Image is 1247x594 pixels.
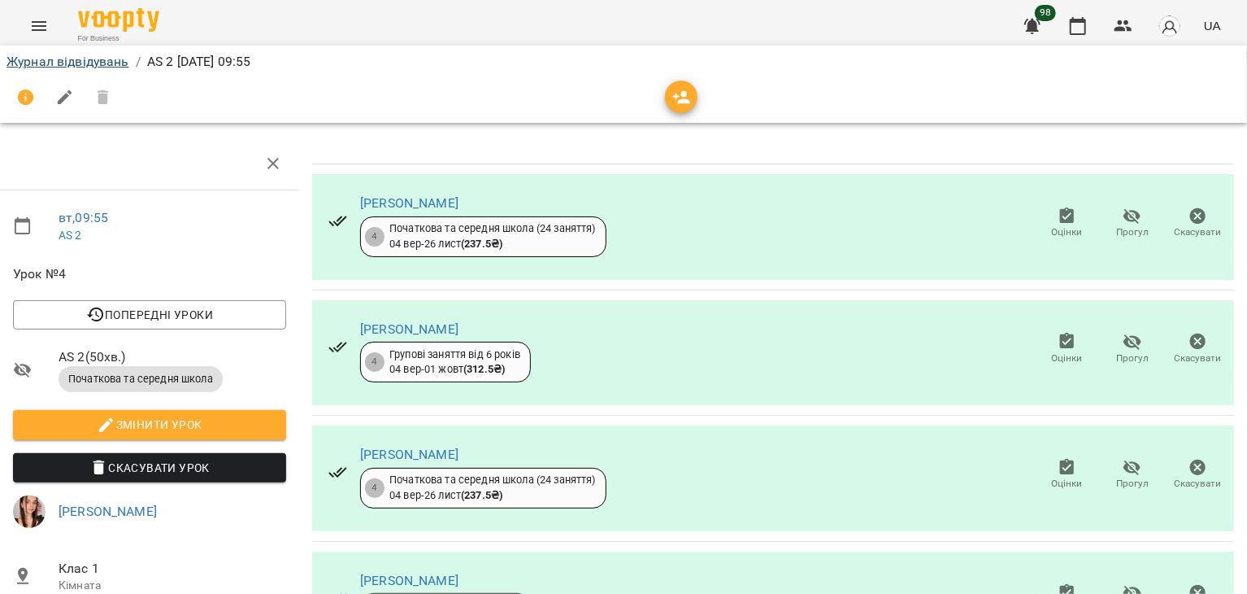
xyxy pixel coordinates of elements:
div: Початкова та середня школа (24 заняття) 04 вер - 26 лист [389,221,596,251]
span: Змінити урок [26,415,273,435]
button: Попередні уроки [13,300,286,330]
b: ( 237.5 ₴ ) [461,489,502,501]
span: UA [1204,17,1221,34]
span: For Business [78,33,159,44]
nav: breadcrumb [7,52,1240,72]
span: Прогул [1116,352,1149,365]
span: 98 [1035,5,1056,21]
button: Скасувати [1165,201,1231,247]
a: [PERSON_NAME] [360,447,458,462]
a: [PERSON_NAME] [360,195,458,211]
span: Клас 1 [59,559,286,579]
button: Скасувати [1165,326,1231,372]
button: Змінити урок [13,410,286,439]
span: Оцінки [1051,477,1082,491]
li: / [136,52,141,72]
span: Скасувати [1175,225,1222,239]
p: AS 2 [DATE] 09:55 [147,52,251,72]
span: Прогул [1116,477,1149,491]
span: Скасувати Урок [26,458,273,478]
a: вт , 09:55 [59,210,108,225]
button: UA [1197,11,1227,41]
img: avatar_s.png [1158,15,1181,37]
div: Групові заняття від 6 років 04 вер - 01 жовт [389,347,520,378]
span: Оцінки [1051,352,1082,365]
span: Скасувати [1175,352,1222,365]
span: Прогул [1116,225,1149,239]
div: 4 [365,352,385,372]
span: Скасувати [1175,477,1222,491]
img: Voopty Logo [78,8,159,32]
b: ( 312.5 ₴ ) [463,363,505,375]
div: Початкова та середня школа (24 заняття) 04 вер - 26 лист [389,473,596,503]
button: Menu [20,7,59,46]
p: Кімната [59,578,286,594]
div: 4 [365,227,385,247]
div: 4 [365,478,385,498]
button: Скасувати Урок [13,453,286,483]
a: [PERSON_NAME] [360,321,458,337]
button: Прогул [1100,201,1166,247]
button: Прогул [1100,452,1166,498]
a: [PERSON_NAME] [360,573,458,588]
button: Прогул [1100,326,1166,372]
button: Оцінки [1034,452,1100,498]
span: AS 2 ( 50 хв. ) [59,347,286,367]
span: Попередні уроки [26,305,273,325]
a: Журнал відвідувань [7,54,129,69]
b: ( 237.5 ₴ ) [461,238,502,250]
span: Урок №4 [13,264,286,284]
a: AS 2 [59,229,82,242]
button: Оцінки [1034,326,1100,372]
button: Скасувати [1165,452,1231,498]
img: 408334d7942e00963585fb6a373534d2.jpg [13,496,46,528]
button: Оцінки [1034,201,1100,247]
a: [PERSON_NAME] [59,504,157,519]
span: Оцінки [1051,225,1082,239]
span: Початкова та середня школа [59,372,223,387]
